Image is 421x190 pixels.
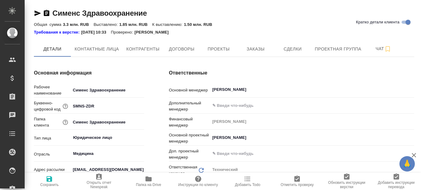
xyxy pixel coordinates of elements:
[34,29,81,35] a: Требования к верстке:
[141,137,142,138] button: Open
[63,22,93,27] p: 3.3 млн. RUB
[223,173,272,190] button: Добавить Todo
[38,45,67,53] span: Детали
[34,84,71,96] p: Рабочее наименование
[278,45,307,53] span: Сделки
[119,22,152,27] p: 1.85 млн. RUB
[75,45,119,53] span: Контактные лица
[235,183,260,187] span: Добавить Todo
[78,180,120,189] span: Открыть отчет Newspeak
[212,102,392,109] input: ✎ Введи что-нибудь
[411,105,412,106] button: Open
[34,69,144,77] h4: Основная информация
[43,10,50,17] button: Скопировать ссылку
[204,45,233,53] span: Проекты
[71,102,144,111] input: ✎ Введи что-нибудь
[126,45,160,53] span: Контрагенты
[272,173,322,190] button: Отметить проверку
[326,180,368,189] span: Обновить инструкции верстки
[61,118,69,126] button: Название для папки на drive. Если его не заполнить, мы не сможем создать папку для клиента
[167,45,196,53] span: Договоры
[169,69,414,77] h4: Ответственные
[371,173,421,190] button: Добавить инструкции перевода
[134,29,173,35] p: [PERSON_NAME]
[369,45,398,53] span: Чат
[111,29,135,35] p: Проверено:
[322,173,372,190] button: Обновить инструкции верстки
[40,183,59,187] span: Сохранить
[241,45,270,53] span: Заказы
[184,22,217,27] p: 1.50 млн. RUB
[173,173,223,190] button: Инструкции по клиенту
[71,165,144,174] input: ✎ Введи что-нибудь
[94,22,119,27] p: Выставлено:
[74,173,124,190] button: Открыть отчет Newspeak
[178,183,218,187] span: Инструкции по клиенту
[34,135,71,141] p: Тип лица
[34,151,71,157] p: Отрасль
[34,116,61,128] p: Папка клиента
[25,173,74,190] button: Сохранить
[280,183,313,187] span: Отметить проверку
[212,150,392,157] input: ✎ Введи что-нибудь
[141,153,142,154] button: Open
[169,148,210,160] p: Доп. проектный менеджер
[169,116,210,128] p: Финансовый менеджер
[169,164,198,176] p: Ответственная команда
[411,137,412,138] button: Open
[169,87,210,93] p: Основной менеджер
[356,19,399,25] span: Кратко детали клиента
[152,22,184,27] p: К выставлению:
[34,29,81,35] div: Нажми, чтобы открыть папку с инструкцией
[34,22,63,27] p: Общая сумма
[52,9,147,17] a: Сименс Здравоохранение
[34,167,71,173] p: Адрес рассылки
[71,118,144,127] input: ✎ Введи что-нибудь
[315,45,361,53] span: Проектная группа
[61,102,69,110] button: Нужен для формирования номера заказа/сделки
[124,173,174,190] button: Папка на Drive
[411,89,412,90] button: Open
[375,180,417,189] span: Добавить инструкции перевода
[71,86,144,95] input: ✎ Введи что-нибудь
[136,183,161,187] span: Папка на Drive
[169,100,210,112] p: Дополнительный менеджер
[402,157,412,170] span: 🙏
[169,132,210,144] p: Основной проектный менеджер
[384,45,391,53] svg: Подписаться
[399,156,415,172] button: 🙏
[34,100,61,112] p: Буквенно-цифровой код
[81,29,111,35] p: [DATE] 10:33
[34,10,41,17] button: Скопировать ссылку для ЯМессенджера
